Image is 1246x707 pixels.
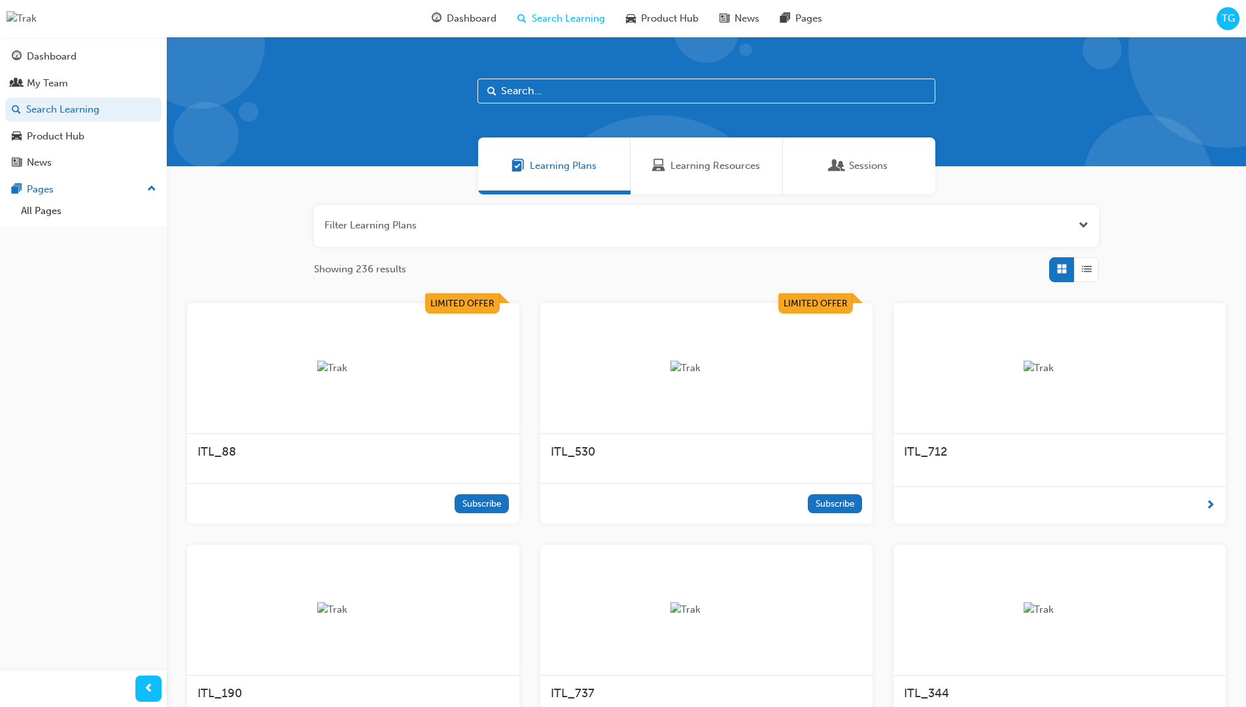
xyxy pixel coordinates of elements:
[626,10,636,27] span: car-icon
[317,361,389,376] img: Trak
[144,681,154,697] span: prev-icon
[5,177,162,202] button: Pages
[1079,218,1088,233] button: Open the filter
[783,137,935,194] a: SessionsSessions
[27,76,68,91] div: My Team
[314,262,406,277] span: Showing 236 results
[540,303,873,524] a: Limited OfferTrakITL_530Subscribe
[478,137,631,194] a: Learning PlansLearning Plans
[12,184,22,196] span: pages-icon
[831,158,844,173] span: Sessions
[447,11,496,26] span: Dashboard
[670,602,742,617] img: Trak
[808,494,862,513] button: Subscribe
[532,11,605,26] span: Search Learning
[904,686,949,700] span: ITL_344
[652,158,665,173] span: Learning Resources
[27,129,84,144] div: Product Hub
[16,201,162,221] a: All Pages
[893,303,1226,524] a: TrakITL_712
[770,5,833,32] a: pages-iconPages
[1024,602,1096,617] img: Trak
[187,303,519,524] a: Limited OfferTrakITL_88Subscribe
[1222,11,1235,26] span: TG
[551,444,595,459] span: ITL_530
[5,45,162,69] a: Dashboard
[27,182,54,197] div: Pages
[1057,262,1067,277] span: Grid
[511,158,525,173] span: Learning Plans
[719,10,729,27] span: news-icon
[784,298,848,309] span: Limited Offer
[517,10,527,27] span: search-icon
[12,78,22,90] span: people-icon
[551,686,595,700] span: ITL_737
[507,5,615,32] a: search-iconSearch Learning
[487,84,496,99] span: Search
[795,11,822,26] span: Pages
[631,137,783,194] a: Learning ResourcesLearning Resources
[780,10,790,27] span: pages-icon
[641,11,699,26] span: Product Hub
[5,98,162,122] a: Search Learning
[198,686,242,700] span: ITL_190
[317,602,389,617] img: Trak
[198,444,236,459] span: ITL_88
[1082,262,1092,277] span: List
[455,494,509,513] button: Subscribe
[430,298,494,309] span: Limited Offer
[735,11,759,26] span: News
[12,104,21,116] span: search-icon
[5,71,162,96] a: My Team
[5,124,162,149] a: Product Hub
[477,79,935,103] input: Search...
[530,158,597,173] span: Learning Plans
[147,181,156,198] span: up-icon
[12,157,22,169] span: news-icon
[615,5,709,32] a: car-iconProduct Hub
[27,49,77,64] div: Dashboard
[421,5,507,32] a: guage-iconDashboard
[432,10,441,27] span: guage-icon
[5,151,162,175] a: News
[12,131,22,143] span: car-icon
[709,5,770,32] a: news-iconNews
[1024,361,1096,376] img: Trak
[7,11,37,26] img: Trak
[1205,498,1215,514] span: next-icon
[670,361,742,376] img: Trak
[5,42,162,177] button: DashboardMy TeamSearch LearningProduct HubNews
[849,158,888,173] span: Sessions
[670,158,760,173] span: Learning Resources
[904,444,947,459] span: ITL_712
[12,51,22,63] span: guage-icon
[1217,7,1239,30] button: TG
[27,155,52,170] div: News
